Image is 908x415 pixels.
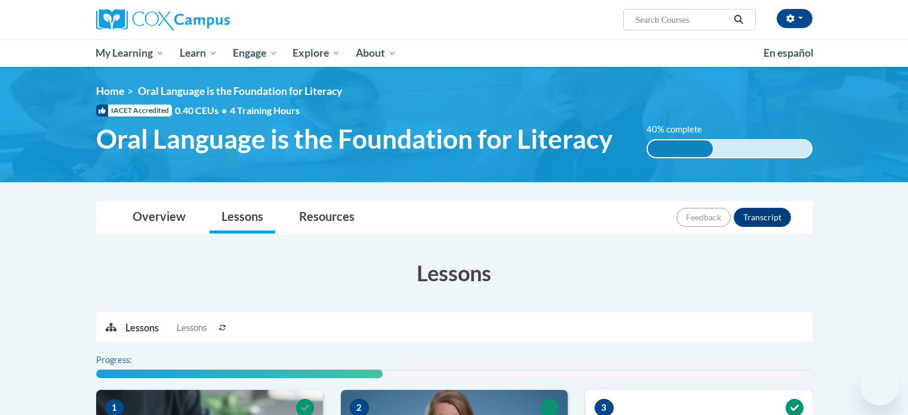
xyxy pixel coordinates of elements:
img: Cox Campus [96,9,230,30]
a: Cox Campus [96,9,323,30]
button: Search [730,13,747,27]
p: Lessons [125,321,159,334]
iframe: Button to launch messaging window [860,367,898,405]
a: Engage [225,39,285,67]
a: Overview [121,202,198,233]
span: En español [764,47,814,59]
span: Oral Language is the Foundation for Literacy [138,85,342,97]
a: En español [756,41,821,66]
span: Explore [293,46,340,60]
button: Feedback [676,208,731,227]
span: Lessons [177,321,207,334]
label: 40% complete [647,123,715,136]
a: Learn [172,39,225,67]
span: 0.40 CEUs [175,104,230,117]
span: Oral Language is the Foundation for Literacy [96,123,612,155]
button: Transcript [734,208,791,227]
a: About [348,39,404,67]
a: Lessons [210,202,275,233]
label: Progress: [96,353,165,367]
input: Search Courses [634,13,730,27]
span: About [356,46,396,60]
div: Main menu [78,39,830,67]
div: 40% complete [648,140,713,157]
a: Home [96,85,124,97]
h3: Lessons [96,258,812,288]
a: Explore [285,39,348,67]
span: IACET Accredited [96,104,172,116]
span: • [221,104,227,116]
a: My Learning [88,39,173,67]
button: Account Settings [777,9,812,28]
span: Learn [180,46,217,60]
span: 4 Training Hours [230,104,300,116]
span: My Learning [96,46,164,60]
span: Engage [233,46,278,60]
a: Resources [287,202,367,233]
